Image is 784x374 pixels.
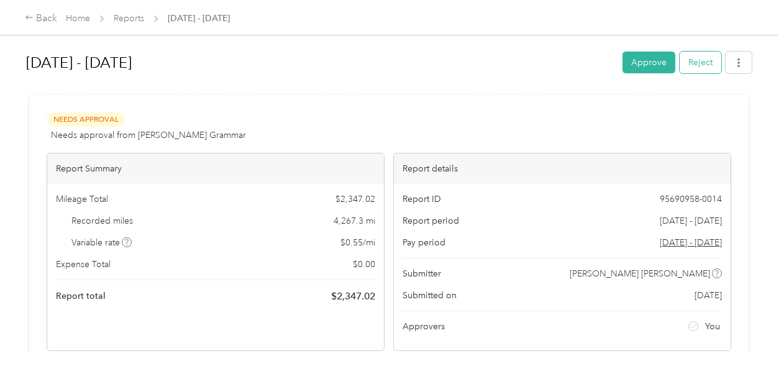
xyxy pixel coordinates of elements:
[56,193,108,206] span: Mileage Total
[114,13,144,24] a: Reports
[695,289,722,302] span: [DATE]
[660,236,722,249] span: Go to pay period
[403,267,441,280] span: Submitter
[26,48,614,78] h1: Aug 1 - 31, 2025
[71,236,132,249] span: Variable rate
[680,52,721,73] button: Reject
[660,214,722,227] span: [DATE] - [DATE]
[403,214,459,227] span: Report period
[334,214,375,227] span: 4,267.3 mi
[340,236,375,249] span: $ 0.55 / mi
[331,289,375,304] span: $ 2,347.02
[47,153,384,184] div: Report Summary
[394,153,731,184] div: Report details
[403,236,445,249] span: Pay period
[71,214,133,227] span: Recorded miles
[56,258,111,271] span: Expense Total
[66,13,90,24] a: Home
[403,289,457,302] span: Submitted on
[660,193,722,206] span: 95690958-0014
[570,267,710,280] span: [PERSON_NAME] [PERSON_NAME]
[168,12,230,25] span: [DATE] - [DATE]
[56,290,106,303] span: Report total
[622,52,675,73] button: Approve
[705,320,720,333] span: You
[403,320,445,333] span: Approvers
[335,193,375,206] span: $ 2,347.02
[403,193,441,206] span: Report ID
[714,304,784,374] iframe: Everlance-gr Chat Button Frame
[47,112,125,127] span: Needs Approval
[25,11,57,26] div: Back
[353,258,375,271] span: $ 0.00
[51,129,246,142] span: Needs approval from [PERSON_NAME] Grammar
